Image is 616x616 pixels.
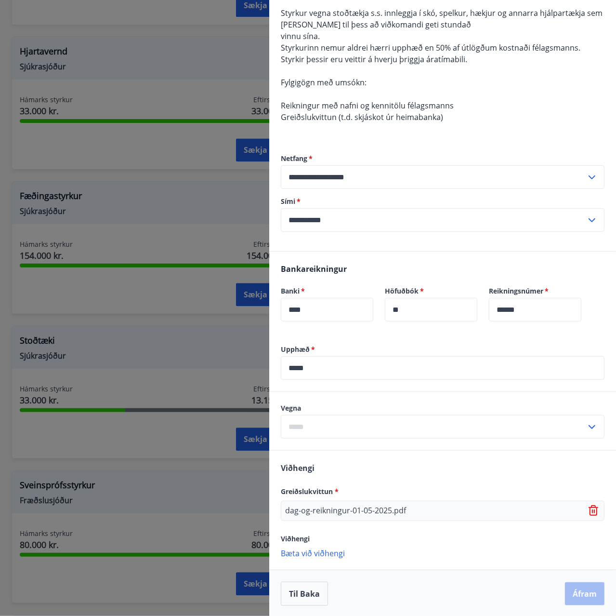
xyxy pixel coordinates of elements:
span: Fylgigögn með umsókn: [281,77,367,88]
span: Styrkur vegna stoðtækja s.s. innleggja í skó, spelkur, hækjur og annarra hjálpartækja sem [PERSON... [281,8,603,30]
label: Reikningsnúmer [489,286,581,296]
span: Bankareikningur [281,264,347,274]
span: Viðhengi [281,463,315,473]
span: Styrkurinn nemur aldrei hærri upphæð en 50% af útlögðum kostnaði félagsmanns. [281,42,580,53]
label: Vegna [281,403,604,413]
label: Sími [281,197,604,206]
span: vinnu sína. [281,31,320,41]
div: Upphæð [281,356,604,380]
label: Banki [281,286,373,296]
button: Til baka [281,582,328,606]
label: Upphæð [281,345,604,354]
p: Bæta við viðhengi [281,548,604,558]
p: dag-og-reikningur-01-05-2025.pdf [285,505,406,517]
span: Styrkir þessir eru veittir á hverju þriggja áratímabili. [281,54,467,65]
label: Netfang [281,154,604,163]
label: Höfuðbók [385,286,477,296]
span: Greiðslukvittun [281,487,339,496]
span: Greiðslukvittun (t.d. skjáskot úr heimabanka) [281,112,443,122]
span: Viðhengi [281,534,310,543]
span: Reikningur með nafni og kennitölu félagsmanns [281,100,454,111]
